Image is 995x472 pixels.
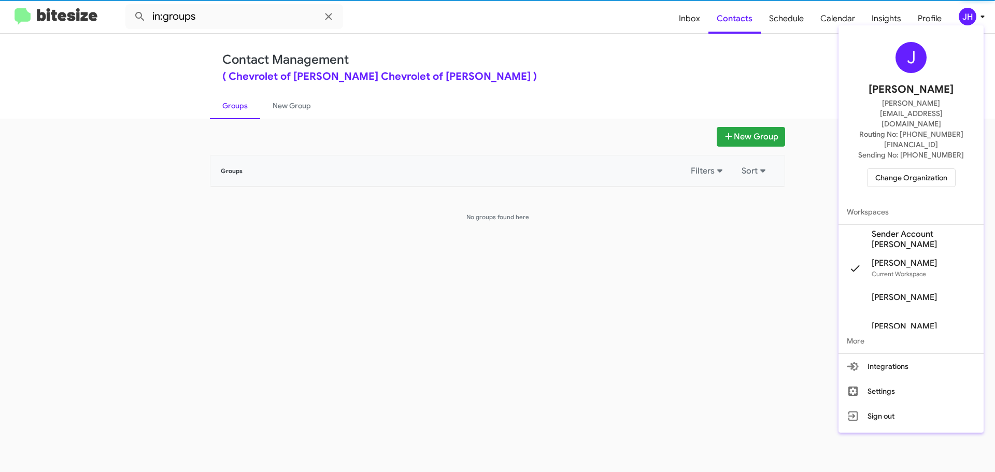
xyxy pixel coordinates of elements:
[851,98,971,129] span: [PERSON_NAME][EMAIL_ADDRESS][DOMAIN_NAME]
[838,199,984,224] span: Workspaces
[872,229,975,250] span: Sender Account [PERSON_NAME]
[869,81,954,98] span: [PERSON_NAME]
[867,168,956,187] button: Change Organization
[872,292,937,303] span: [PERSON_NAME]
[838,328,984,353] span: More
[851,129,971,150] span: Routing No: [PHONE_NUMBER][FINANCIAL_ID]
[858,150,964,160] span: Sending No: [PHONE_NUMBER]
[872,321,937,332] span: [PERSON_NAME]
[838,404,984,428] button: Sign out
[872,270,926,278] span: Current Workspace
[838,354,984,379] button: Integrations
[875,169,947,187] span: Change Organization
[872,258,937,268] span: [PERSON_NAME]
[838,379,984,404] button: Settings
[895,42,927,73] div: J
